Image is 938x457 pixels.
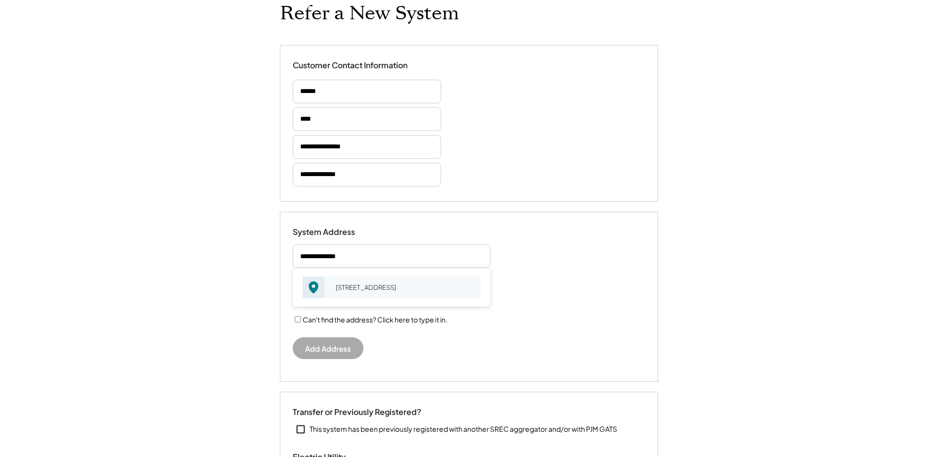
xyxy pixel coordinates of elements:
[293,60,407,71] div: Customer Contact Information
[329,280,481,294] div: [STREET_ADDRESS]
[303,315,447,324] label: Can't find the address? Click here to type it in.
[293,227,392,237] div: System Address
[280,2,459,25] h1: Refer a New System
[293,337,363,359] button: Add Address
[293,407,421,417] div: Transfer or Previously Registered?
[310,424,617,434] div: This system has been previously registered with another SREC aggregator and/or with PJM GATS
